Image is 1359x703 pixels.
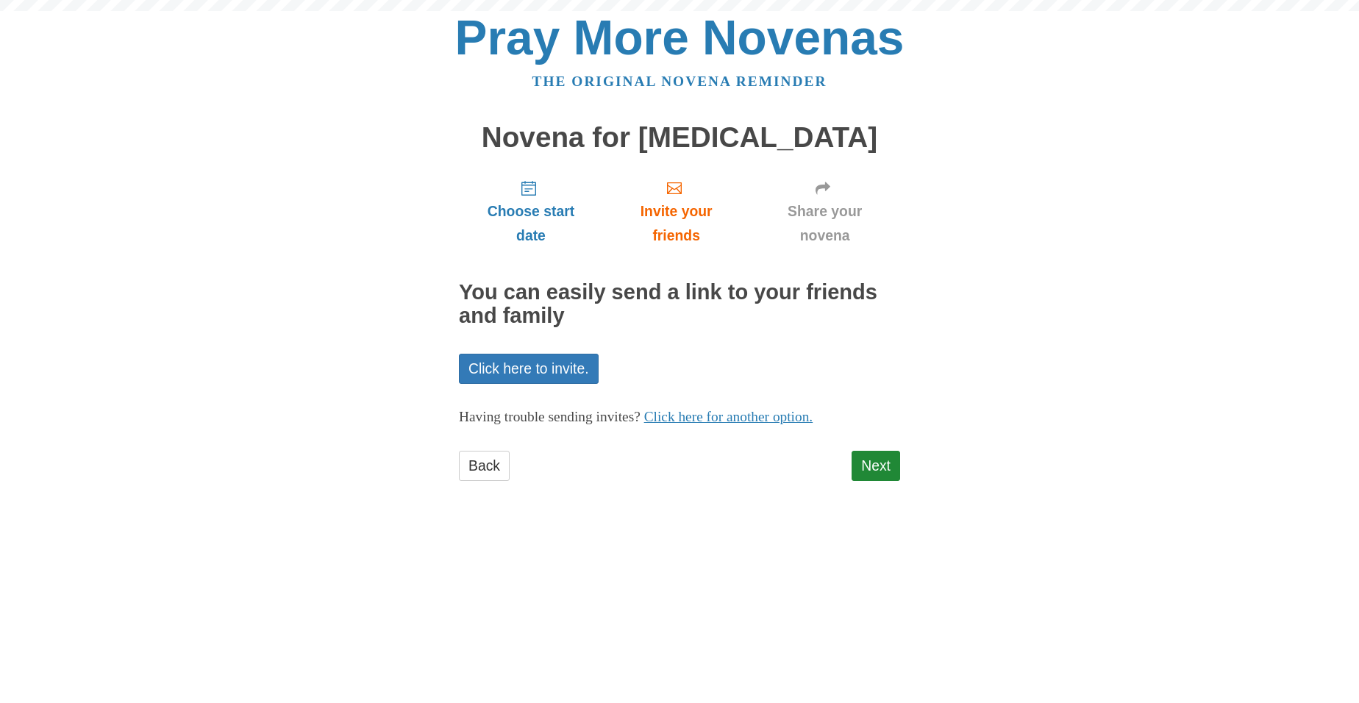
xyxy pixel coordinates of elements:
[644,409,813,424] a: Click here for another option.
[474,199,588,248] span: Choose start date
[459,122,900,154] h1: Novena for [MEDICAL_DATA]
[532,74,827,89] a: The original novena reminder
[455,10,905,65] a: Pray More Novenas
[764,199,885,248] span: Share your novena
[459,354,599,384] a: Click here to invite.
[749,168,900,255] a: Share your novena
[852,451,900,481] a: Next
[459,451,510,481] a: Back
[459,168,603,255] a: Choose start date
[618,199,735,248] span: Invite your friends
[459,281,900,328] h2: You can easily send a link to your friends and family
[459,409,641,424] span: Having trouble sending invites?
[603,168,749,255] a: Invite your friends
